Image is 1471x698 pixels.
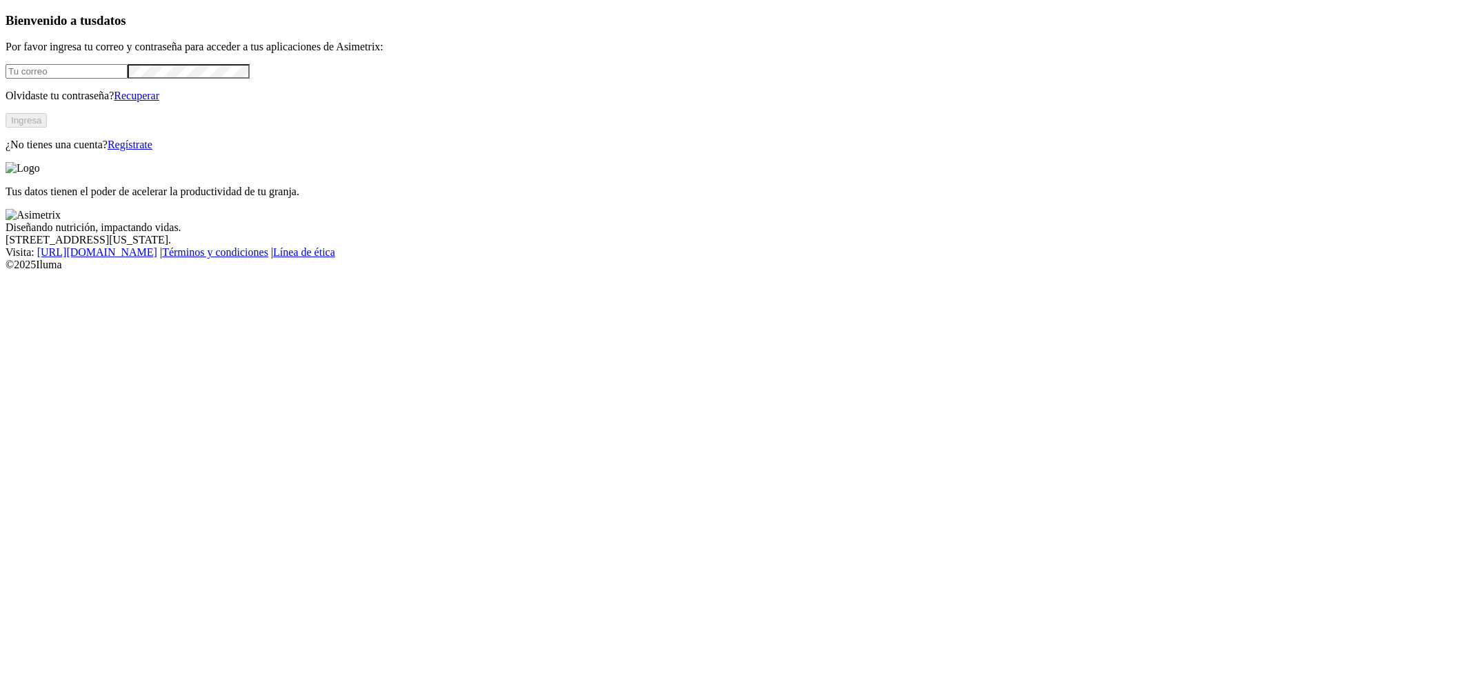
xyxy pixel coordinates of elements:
[37,246,157,258] a: [URL][DOMAIN_NAME]
[114,90,159,101] a: Recuperar
[6,246,1465,259] div: Visita : | |
[6,13,1465,28] h3: Bienvenido a tus
[273,246,335,258] a: Línea de ética
[162,246,268,258] a: Términos y condiciones
[6,259,1465,271] div: © 2025 Iluma
[6,90,1465,102] p: Olvidaste tu contraseña?
[6,64,128,79] input: Tu correo
[6,162,40,174] img: Logo
[6,186,1465,198] p: Tus datos tienen el poder de acelerar la productividad de tu granja.
[108,139,152,150] a: Regístrate
[6,221,1465,234] div: Diseñando nutrición, impactando vidas.
[6,113,47,128] button: Ingresa
[6,139,1465,151] p: ¿No tienes una cuenta?
[97,13,126,28] span: datos
[6,41,1465,53] p: Por favor ingresa tu correo y contraseña para acceder a tus aplicaciones de Asimetrix:
[6,234,1465,246] div: [STREET_ADDRESS][US_STATE].
[6,209,61,221] img: Asimetrix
